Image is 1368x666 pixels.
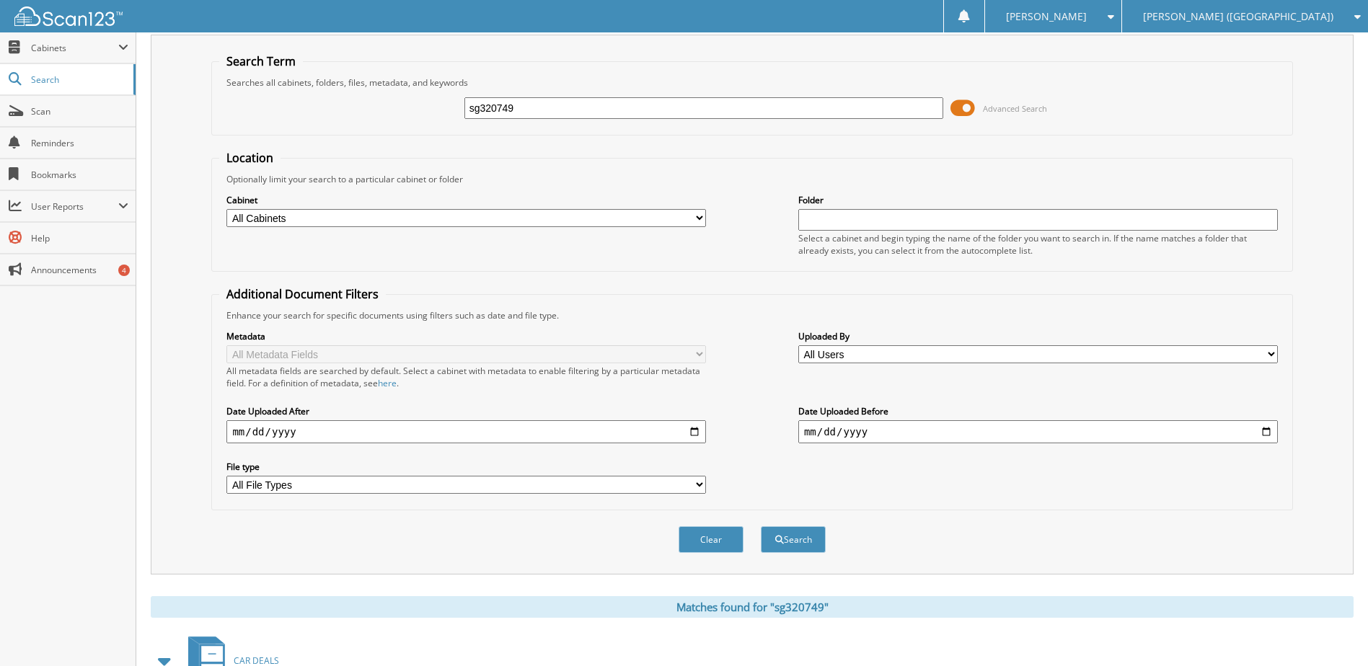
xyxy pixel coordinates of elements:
span: [PERSON_NAME] ([GEOGRAPHIC_DATA]) [1143,12,1333,21]
div: All metadata fields are searched by default. Select a cabinet with metadata to enable filtering b... [226,365,706,389]
label: Folder [798,194,1278,206]
button: Search [761,526,826,553]
span: Scan [31,105,128,117]
label: File type [226,461,706,473]
span: [PERSON_NAME] [1006,12,1087,21]
label: Uploaded By [798,330,1278,342]
label: Date Uploaded Before [798,405,1278,417]
legend: Additional Document Filters [219,286,386,302]
div: Select a cabinet and begin typing the name of the folder you want to search in. If the name match... [798,232,1278,257]
label: Date Uploaded After [226,405,706,417]
span: Help [31,232,128,244]
div: Optionally limit your search to a particular cabinet or folder [219,173,1284,185]
legend: Search Term [219,53,303,69]
input: end [798,420,1278,443]
div: Searches all cabinets, folders, files, metadata, and keywords [219,76,1284,89]
input: start [226,420,706,443]
div: 4 [118,265,130,276]
legend: Location [219,150,281,166]
button: Clear [679,526,743,553]
span: Announcements [31,264,128,276]
span: Advanced Search [983,103,1047,114]
label: Metadata [226,330,706,342]
div: Enhance your search for specific documents using filters such as date and file type. [219,309,1284,321]
iframe: Chat Widget [1296,597,1368,666]
span: User Reports [31,200,118,213]
span: Search [31,74,126,86]
span: Cabinets [31,42,118,54]
div: Matches found for "sg320749" [151,596,1354,618]
label: Cabinet [226,194,706,206]
img: scan123-logo-white.svg [14,6,123,26]
span: Bookmarks [31,169,128,181]
a: here [378,377,397,389]
span: Reminders [31,137,128,149]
